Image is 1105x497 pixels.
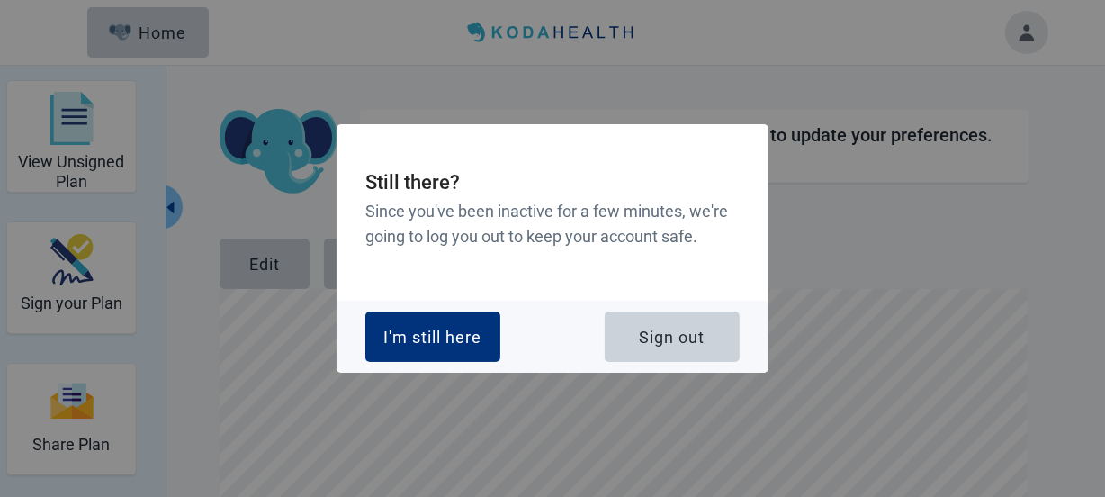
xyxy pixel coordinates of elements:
[384,328,482,346] div: I'm still here
[605,312,740,362] button: Sign out
[640,328,705,346] div: Sign out
[365,167,740,199] h2: Still there?
[365,199,740,250] h3: Since you've been inactive for a few minutes, we're going to log you out to keep your account safe.
[365,312,500,362] button: I'm still here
